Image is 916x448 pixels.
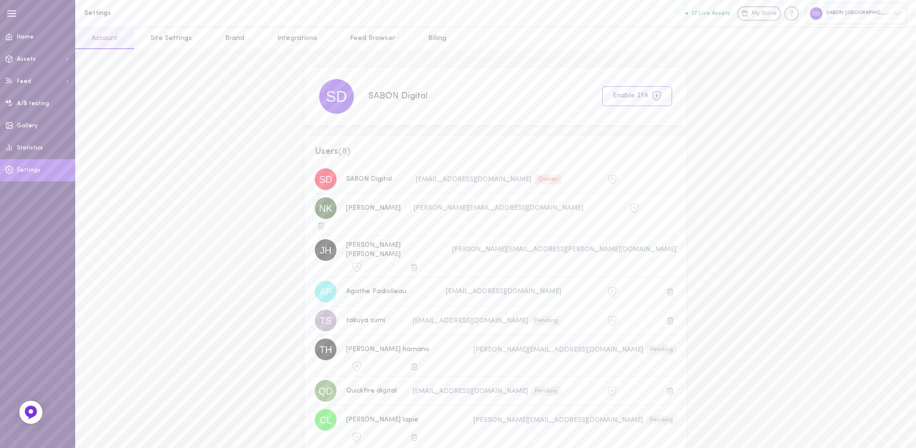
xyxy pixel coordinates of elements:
[414,204,583,212] span: [PERSON_NAME][EMAIL_ADDRESS][DOMAIN_NAME]
[346,346,430,353] span: [PERSON_NAME] hamano
[602,86,672,106] button: Enable 2FA
[413,317,528,324] span: [EMAIL_ADDRESS][DOMAIN_NAME]
[75,27,134,49] a: Account
[607,316,617,323] span: 2FA is not active
[352,362,362,369] span: 2FA is not active
[346,317,385,324] span: takuya sumi
[346,204,401,212] span: [PERSON_NAME]
[473,416,643,423] span: [PERSON_NAME][EMAIL_ADDRESS][DOMAIN_NAME]
[752,10,777,18] span: My Store
[209,27,261,49] a: Brand
[413,387,528,394] span: [EMAIL_ADDRESS][DOMAIN_NAME]
[368,92,428,101] span: SABON Digital
[473,346,643,353] span: [PERSON_NAME][EMAIL_ADDRESS][DOMAIN_NAME]
[607,175,617,182] span: 2FA is not active
[412,27,463,49] a: Billing
[17,123,38,129] span: Gallery
[647,345,676,354] div: Pending
[352,433,362,440] span: 2FA is not active
[686,10,730,16] button: 17 Live Assets
[17,101,49,107] span: A/B testing
[17,56,36,62] span: Assets
[607,387,617,394] span: 2FA is not active
[17,167,40,173] span: Settings
[647,415,676,425] div: Pending
[352,262,362,270] span: 2FA is not active
[17,34,34,40] span: Home
[531,316,561,326] div: Pending
[416,176,531,183] span: [EMAIL_ADDRESS][DOMAIN_NAME]
[452,246,676,253] span: [PERSON_NAME][EMAIL_ADDRESS][PERSON_NAME][DOMAIN_NAME]
[24,405,38,420] img: Feedback Button
[607,287,617,294] span: 2FA is not active
[737,6,781,21] a: My Store
[346,176,392,183] span: SABON Digital
[134,27,208,49] a: Site Settings
[531,386,561,396] div: Pending
[338,147,350,156] span: ( 8 )
[17,145,43,151] span: Statistics
[346,242,401,258] span: [PERSON_NAME] [PERSON_NAME]
[784,6,799,21] div: Knowledge center
[346,387,397,394] span: Quickfire digital
[686,10,737,17] a: 17 Live Assets
[346,416,418,423] span: [PERSON_NAME] lapie
[334,27,411,49] a: Feed Browser
[346,288,406,295] span: Agathe Padiolleau
[535,175,561,184] div: Owner
[806,3,907,24] div: SABON [GEOGRAPHIC_DATA]
[84,10,243,17] h1: Settings
[446,288,561,295] span: [EMAIL_ADDRESS][DOMAIN_NAME]
[261,27,334,49] a: Integrations
[315,146,676,158] span: Users
[17,79,31,84] span: Feed
[630,204,639,211] span: 2FA is not active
